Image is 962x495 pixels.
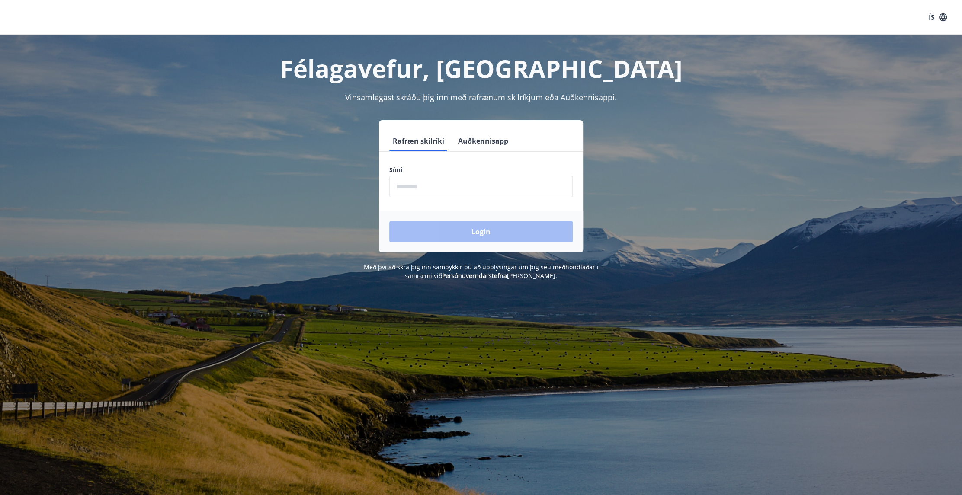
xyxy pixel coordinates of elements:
[455,131,512,151] button: Auðkennisapp
[180,52,782,85] h1: Félagavefur, [GEOGRAPHIC_DATA]
[389,131,448,151] button: Rafræn skilríki
[364,263,599,280] span: Með því að skrá þig inn samþykkir þú að upplýsingar um þig séu meðhöndlaðar í samræmi við [PERSON...
[924,10,952,25] button: ÍS
[442,271,507,280] a: Persónuverndarstefna
[389,166,573,174] label: Sími
[345,92,617,102] span: Vinsamlegast skráðu þig inn með rafrænum skilríkjum eða Auðkennisappi.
